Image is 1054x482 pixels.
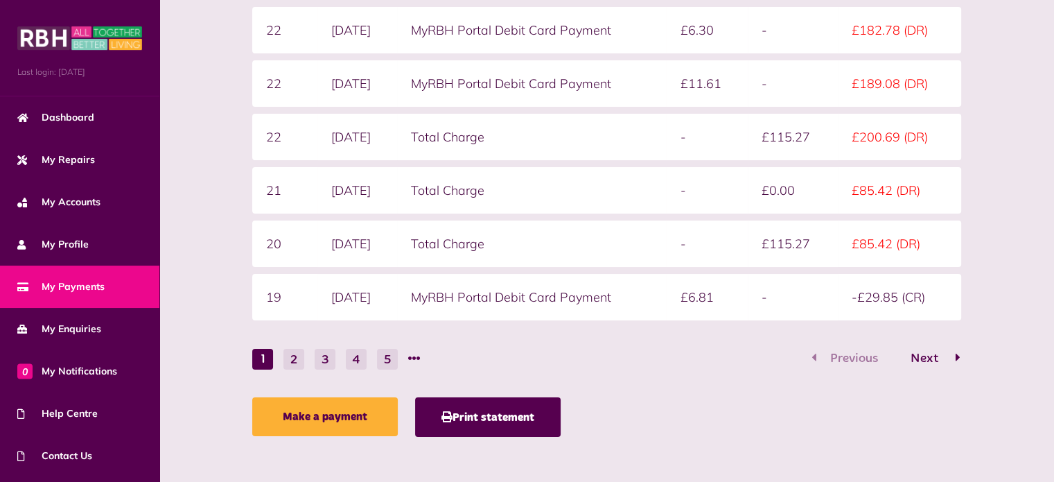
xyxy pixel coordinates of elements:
[397,221,667,267] td: Total Charge
[667,274,748,320] td: £6.81
[317,274,397,320] td: [DATE]
[252,7,317,53] td: 22
[317,7,397,53] td: [DATE]
[252,60,317,107] td: 22
[900,352,949,365] span: Next
[252,114,317,160] td: 22
[667,167,748,214] td: -
[838,274,961,320] td: -£29.85 (CR)
[17,364,117,379] span: My Notifications
[17,66,142,78] span: Last login: [DATE]
[748,114,838,160] td: £115.27
[667,60,748,107] td: £11.61
[748,274,838,320] td: -
[748,7,838,53] td: -
[317,221,397,267] td: [DATE]
[283,349,304,370] button: Go to page 2
[838,167,961,214] td: £85.42 (DR)
[838,114,961,160] td: £200.69 (DR)
[415,397,561,437] button: Print statement
[748,221,838,267] td: £115.27
[315,349,335,370] button: Go to page 3
[748,60,838,107] td: -
[896,349,961,369] button: Go to page 2
[838,60,961,107] td: £189.08 (DR)
[17,363,33,379] span: 0
[397,274,667,320] td: MyRBH Portal Debit Card Payment
[838,7,961,53] td: £182.78 (DR)
[667,7,748,53] td: £6.30
[317,114,397,160] td: [DATE]
[252,221,317,267] td: 20
[17,195,100,209] span: My Accounts
[397,60,667,107] td: MyRBH Portal Debit Card Payment
[17,110,94,125] span: Dashboard
[17,153,95,167] span: My Repairs
[17,449,92,463] span: Contact Us
[17,322,101,336] span: My Enquiries
[667,114,748,160] td: -
[17,24,142,52] img: MyRBH
[377,349,398,370] button: Go to page 5
[748,167,838,214] td: £0.00
[252,397,398,436] a: Make a payment
[317,60,397,107] td: [DATE]
[346,349,367,370] button: Go to page 4
[397,7,667,53] td: MyRBH Portal Debit Card Payment
[397,114,667,160] td: Total Charge
[17,237,89,252] span: My Profile
[317,167,397,214] td: [DATE]
[252,274,317,320] td: 19
[667,221,748,267] td: -
[17,406,98,421] span: Help Centre
[17,279,105,294] span: My Payments
[397,167,667,214] td: Total Charge
[838,221,961,267] td: £85.42 (DR)
[252,167,317,214] td: 21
